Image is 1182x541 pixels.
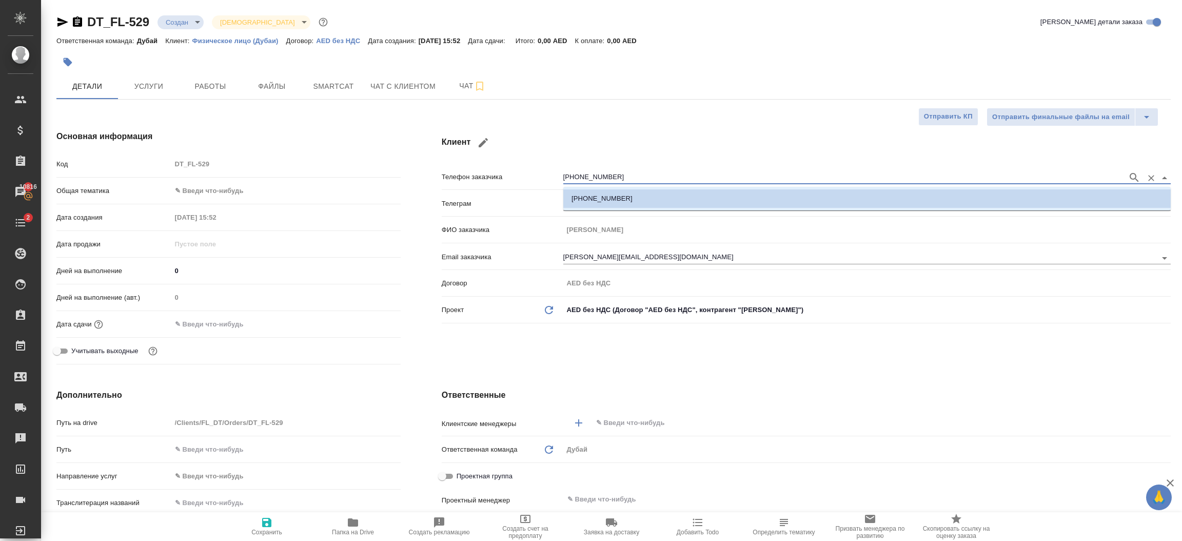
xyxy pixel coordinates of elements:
button: Отправить финальные файлы на email [987,108,1135,126]
span: Smartcat [309,80,358,93]
p: Проект [442,305,464,315]
span: Учитывать выходные [71,346,139,356]
p: Дней на выполнение [56,266,171,276]
button: Скопировать ссылку на оценку заказа [913,512,999,541]
button: [DEMOGRAPHIC_DATA] [217,18,298,27]
input: Пустое поле [171,157,401,171]
p: [PHONE_NUMBER] [572,194,633,204]
span: Отправить КП [924,111,973,123]
p: Дата создания: [368,37,418,45]
a: 2 [3,210,38,236]
span: Создать рекламацию [409,529,470,536]
input: ✎ Введи что-нибудь [171,442,401,457]
span: 🙏 [1150,487,1168,508]
button: Создать рекламацию [396,512,482,541]
span: Файлы [247,80,297,93]
a: AED без НДС [316,36,368,45]
span: Работы [186,80,235,93]
span: Проектная группа [457,471,513,481]
p: Договор: [286,37,317,45]
h4: Ответственные [442,389,1171,401]
input: Пустое поле [171,210,261,225]
p: Транслитерация названий [56,498,171,508]
button: Open [1165,422,1167,424]
p: Общая тематика [56,186,171,196]
div: Создан [157,15,204,29]
span: Сохранить [251,529,282,536]
p: Код [56,159,171,169]
button: Выбери, если сб и вс нужно считать рабочими днями для выполнения заказа. [146,344,160,358]
p: Дата сдачи [56,319,92,330]
button: Скопировать ссылку для ЯМессенджера [56,16,69,28]
button: Папка на Drive [310,512,396,541]
p: Ответственная команда [442,445,518,455]
svg: Подписаться [474,80,486,92]
button: Open [1157,251,1172,265]
p: Email заказчика [442,252,563,262]
p: Дата продажи [56,239,171,249]
button: Определить тематику [741,512,827,541]
p: AED без НДС [316,37,368,45]
a: Физическое лицо (Дубаи) [192,36,286,45]
button: Заявка на доставку [568,512,655,541]
p: Итого: [516,37,538,45]
div: ✎ Введи что-нибудь [171,182,401,200]
button: Поиск [1127,170,1142,185]
div: ✎ Введи что-нибудь [175,186,388,196]
span: Создать счет на предоплату [488,525,562,539]
button: Отправить КП [918,108,978,126]
p: Физическое лицо (Дубаи) [192,37,286,45]
button: Доп статусы указывают на важность/срочность заказа [317,15,330,29]
button: 🙏 [1146,485,1172,510]
p: 0,00 AED [538,37,575,45]
button: Очистить [1144,171,1158,185]
span: Призвать менеджера по развитию [833,525,907,539]
button: Создан [163,18,191,27]
button: Призвать менеджера по развитию [827,512,913,541]
p: Проектный менеджер [442,495,563,506]
input: ✎ Введи что-нибудь [171,495,401,510]
input: Пустое поле [171,290,401,305]
button: Добавить менеджера [566,411,591,435]
div: split button [987,108,1158,126]
p: Дата сдачи: [468,37,507,45]
span: Скопировать ссылку на оценку заказа [919,525,993,539]
input: ✎ Введи что-нибудь [171,263,401,278]
p: Путь [56,445,171,455]
p: Договор [442,278,563,288]
span: Определить тематику [753,529,815,536]
span: Заявка на доставку [584,529,639,536]
button: Добавить Todo [655,512,741,541]
p: Телефон заказчика [442,172,563,182]
input: Пустое поле [563,276,1171,291]
a: DT_FL-529 [87,15,149,29]
p: Дата создания [56,212,171,223]
div: Дубай [563,441,1171,458]
p: 0,00 AED [607,37,644,45]
button: Добавить тэг [56,51,79,73]
input: ✎ Введи что-нибудь [566,493,1133,506]
span: Детали [63,80,112,93]
div: ✎ Введи что-нибудь [171,468,401,485]
span: Папка на Drive [332,529,374,536]
p: Клиент: [165,37,192,45]
p: Дней на выполнение (авт.) [56,293,171,303]
input: ✎ Введи что-нибудь [595,417,1133,429]
p: ФИО заказчика [442,225,563,235]
p: Направление услуг [56,471,171,481]
div: AED без НДС (Договор "AED без НДС", контрагент "[PERSON_NAME]") [563,301,1171,319]
div: ✎ Введи что-нибудь [175,471,388,481]
span: Отправить финальные файлы на email [992,111,1130,123]
h4: Дополнительно [56,389,401,401]
button: Close [1157,171,1172,185]
span: Добавить Todo [677,529,719,536]
button: Сохранить [224,512,310,541]
p: Клиентские менеджеры [442,419,563,429]
p: Путь на drive [56,418,171,428]
button: Если добавить услуги и заполнить их объемом, то дата рассчитается автоматически [92,318,105,331]
span: Услуги [124,80,173,93]
input: Пустое поле [563,222,1171,237]
p: Ответственная команда: [56,37,137,45]
button: Создать счет на предоплату [482,512,568,541]
button: Скопировать ссылку [71,16,84,28]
